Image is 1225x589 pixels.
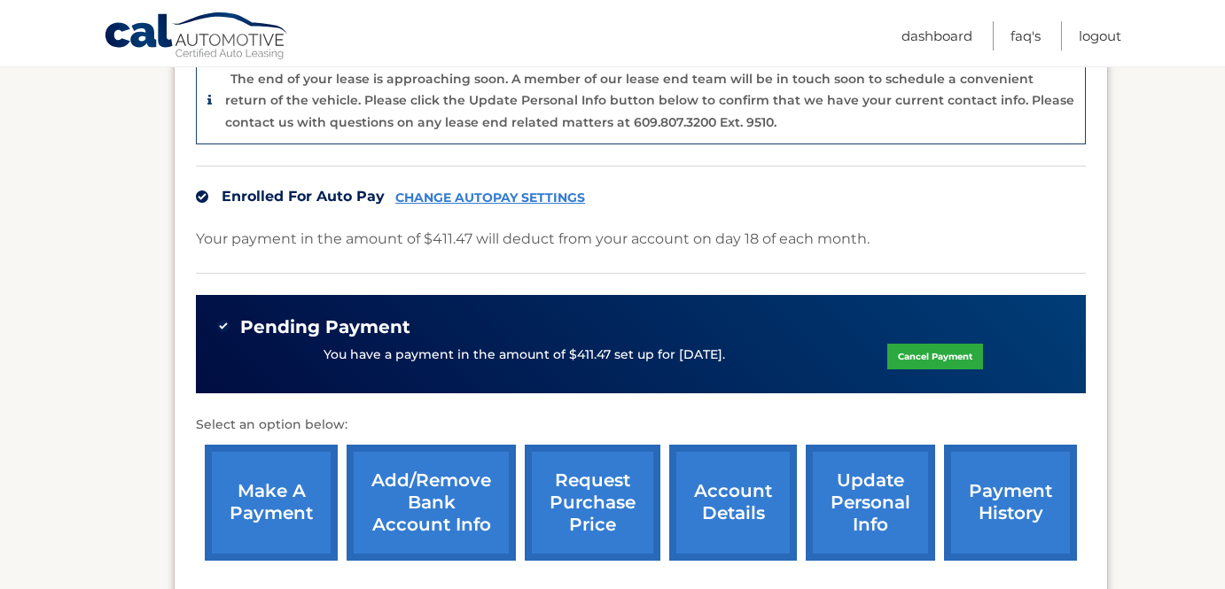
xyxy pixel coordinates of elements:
p: You have a payment in the amount of $411.47 set up for [DATE]. [324,345,725,365]
a: Cancel Payment [887,344,983,369]
p: Your payment in the amount of $411.47 will deduct from your account on day 18 of each month. [196,227,870,252]
a: Logout [1079,21,1121,50]
span: Pending Payment [240,316,410,338]
a: payment history [944,445,1077,561]
a: Cal Automotive [104,12,290,63]
span: Enrolled For Auto Pay [222,188,385,205]
p: The end of your lease is approaching soon. A member of our lease end team will be in touch soon t... [225,71,1074,130]
a: FAQ's [1010,21,1041,50]
a: CHANGE AUTOPAY SETTINGS [395,190,585,205]
a: Dashboard [901,21,972,50]
a: make a payment [205,445,338,561]
a: account details [669,445,797,561]
a: Add/Remove bank account info [347,445,516,561]
img: check-green.svg [217,320,230,332]
a: update personal info [806,445,935,561]
a: request purchase price [525,445,660,561]
p: Select an option below: [196,415,1086,436]
img: check.svg [196,190,208,203]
